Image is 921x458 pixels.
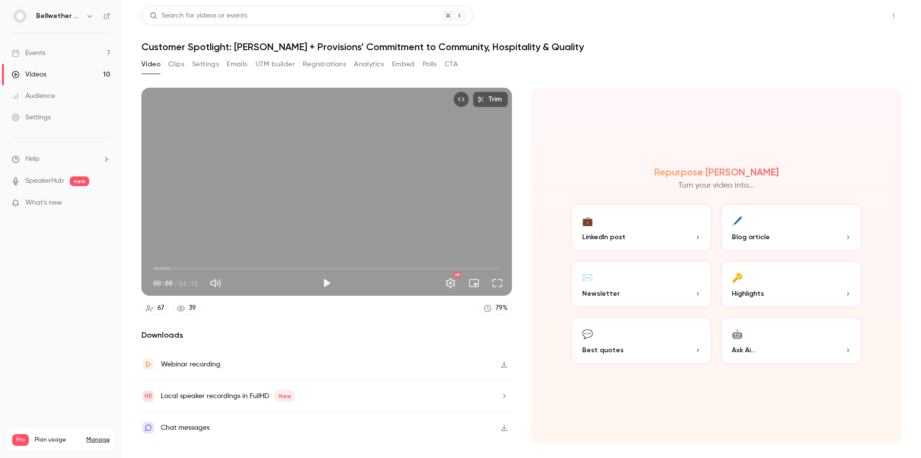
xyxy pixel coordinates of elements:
button: Analytics [354,57,384,72]
button: 💬Best quotes [570,316,713,365]
h2: Downloads [141,329,512,341]
span: New [275,390,295,402]
button: CTA [445,57,458,72]
button: 🤖Ask Ai... [720,316,862,365]
button: Trim [473,92,508,107]
a: 39 [173,302,200,315]
div: HD [454,272,461,278]
div: Search for videos or events [150,11,247,21]
button: Turn on miniplayer [464,273,484,293]
button: Embed video [453,92,469,107]
div: Chat messages [161,422,210,434]
div: Local speaker recordings in FullHD [161,390,295,402]
div: Audience [12,91,55,101]
div: 79 % [495,303,508,313]
iframe: Noticeable Trigger [98,199,110,208]
h6: Bellwether Coffee [36,11,82,21]
span: / [174,278,177,288]
button: Emails [227,57,247,72]
span: Newsletter [582,288,620,299]
button: 🔑Highlights [720,260,862,308]
button: Top Bar Actions [886,8,901,23]
button: Play [317,273,336,293]
div: 💬 [582,326,593,341]
span: 00:00 [153,278,173,288]
span: Ask Ai... [732,345,755,355]
button: Embed [392,57,415,72]
h1: Customer Spotlight: [PERSON_NAME] + Provisions’ Commitment to Community, Hospitality & Quality [141,41,901,53]
span: 34:12 [178,278,198,288]
button: ✉️Newsletter [570,260,713,308]
div: 💼 [582,213,593,228]
span: Best quotes [582,345,624,355]
div: 🤖 [732,326,743,341]
button: Settings [441,273,460,293]
div: Webinar recording [161,359,220,370]
div: 39 [189,303,196,313]
div: Settings [12,113,51,122]
span: LinkedIn post [582,232,626,242]
button: UTM builder [255,57,295,72]
span: Pro [12,434,29,446]
span: Blog article [732,232,770,242]
button: Clips [168,57,184,72]
p: Turn your video into... [678,180,754,191]
div: Events [12,48,45,58]
button: Share [840,6,878,25]
span: Highlights [732,288,764,299]
button: Polls [423,57,437,72]
button: Video [141,57,160,72]
a: 79% [479,302,512,315]
div: 67 [157,303,164,313]
div: Videos [12,70,46,79]
button: Settings [192,57,219,72]
button: Mute [206,273,225,293]
div: ✉️ [582,269,593,285]
h2: Repurpose [PERSON_NAME] [654,166,779,178]
li: help-dropdown-opener [12,154,110,164]
a: SpeakerHub [25,176,64,186]
span: new [70,176,89,186]
span: Plan usage [35,436,80,444]
button: Registrations [303,57,346,72]
div: 🖊️ [732,213,743,228]
button: 💼LinkedIn post [570,203,713,252]
a: Manage [86,436,110,444]
div: 🔑 [732,269,743,285]
button: 🖊️Blog article [720,203,862,252]
img: Bellwether Coffee [12,8,28,24]
div: 00:00 [153,278,198,288]
span: Help [25,154,39,164]
span: What's new [25,198,62,208]
a: 67 [141,302,169,315]
button: Full screen [488,273,507,293]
